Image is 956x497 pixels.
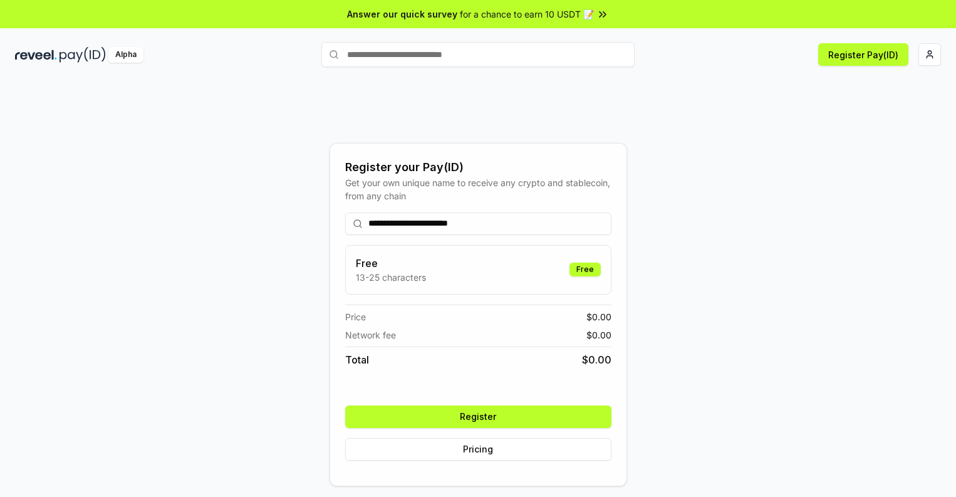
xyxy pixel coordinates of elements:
[108,47,143,63] div: Alpha
[345,352,369,367] span: Total
[586,328,611,342] span: $ 0.00
[586,310,611,323] span: $ 0.00
[15,47,57,63] img: reveel_dark
[356,256,426,271] h3: Free
[345,310,366,323] span: Price
[345,405,611,428] button: Register
[345,176,611,202] div: Get your own unique name to receive any crypto and stablecoin, from any chain
[345,438,611,461] button: Pricing
[60,47,106,63] img: pay_id
[356,271,426,284] p: 13-25 characters
[460,8,594,21] span: for a chance to earn 10 USDT 📝
[345,159,611,176] div: Register your Pay(ID)
[582,352,611,367] span: $ 0.00
[345,328,396,342] span: Network fee
[818,43,908,66] button: Register Pay(ID)
[569,263,601,276] div: Free
[347,8,457,21] span: Answer our quick survey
